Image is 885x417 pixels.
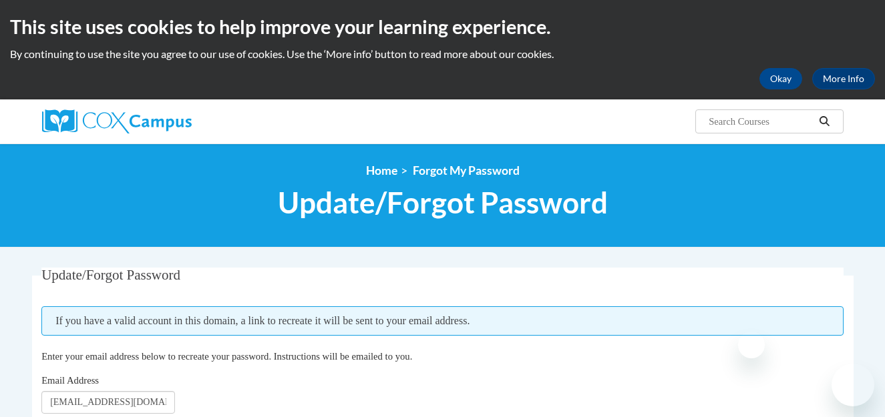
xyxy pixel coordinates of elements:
a: Cox Campus [42,109,296,133]
span: Enter your email address below to recreate your password. Instructions will be emailed to you. [41,351,412,362]
span: Email Address [41,375,99,386]
iframe: Button to launch messaging window [832,364,874,406]
span: Forgot My Password [413,163,520,177]
span: Update/Forgot Password [278,185,608,220]
a: More Info [812,68,875,89]
button: Okay [759,68,802,89]
input: Email [41,391,175,414]
p: By continuing to use the site you agree to our use of cookies. Use the ‘More info’ button to read... [10,47,875,61]
iframe: Close message [738,332,765,358]
button: Search [814,113,834,129]
span: Update/Forgot Password [41,267,180,283]
span: If you have a valid account in this domain, a link to recreate it will be sent to your email addr... [41,306,844,336]
input: Search Courses [707,113,814,129]
h2: This site uses cookies to help improve your learning experience. [10,13,875,40]
img: Cox Campus [42,109,192,133]
a: Home [366,163,397,177]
